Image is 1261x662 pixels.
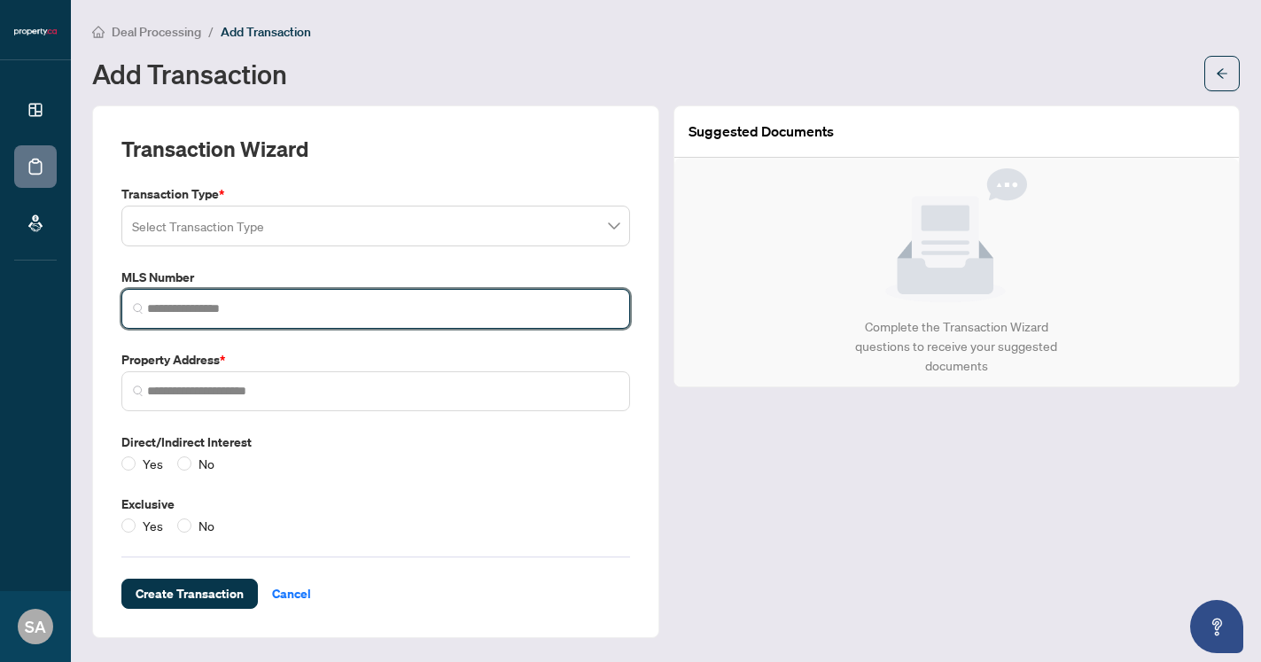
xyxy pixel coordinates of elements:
span: Deal Processing [112,24,201,40]
button: Open asap [1190,600,1243,653]
label: MLS Number [121,268,630,287]
h1: Add Transaction [92,59,287,88]
h2: Transaction Wizard [121,135,308,163]
span: No [191,516,222,535]
img: search_icon [133,303,144,314]
span: No [191,454,222,473]
span: Create Transaction [136,580,244,608]
span: Yes [136,516,170,535]
label: Transaction Type [121,184,630,204]
img: Null State Icon [885,168,1027,303]
img: search_icon [133,386,144,396]
span: SA [25,614,46,639]
label: Direct/Indirect Interest [121,432,630,452]
button: Cancel [258,579,325,609]
button: Create Transaction [121,579,258,609]
span: Add Transaction [221,24,311,40]
div: Complete the Transaction Wizard questions to receive your suggested documents [837,317,1077,376]
span: Yes [136,454,170,473]
label: Exclusive [121,495,630,514]
span: arrow-left [1216,67,1228,80]
label: Property Address [121,350,630,370]
span: Cancel [272,580,311,608]
span: home [92,26,105,38]
article: Suggested Documents [689,121,834,143]
li: / [208,21,214,42]
img: logo [14,27,57,37]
